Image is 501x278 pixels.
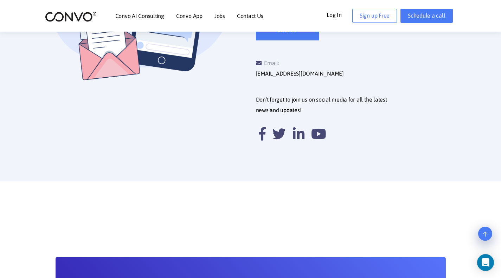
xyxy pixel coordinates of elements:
a: Schedule a call [400,9,452,23]
img: logo_2.png [45,11,97,22]
a: Convo App [176,13,203,19]
a: Convo AI Consulting [115,13,164,19]
a: Log In [327,9,352,20]
p: Don’t forget to join us on social media for all the latest news and updates! [256,95,456,116]
a: Contact Us [237,13,263,19]
a: [EMAIL_ADDRESS][DOMAIN_NAME] [256,69,344,79]
div: Open Intercom Messenger [477,254,494,271]
a: Sign up Free [352,9,397,23]
span: Email: [256,60,279,66]
a: Jobs [214,13,225,19]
